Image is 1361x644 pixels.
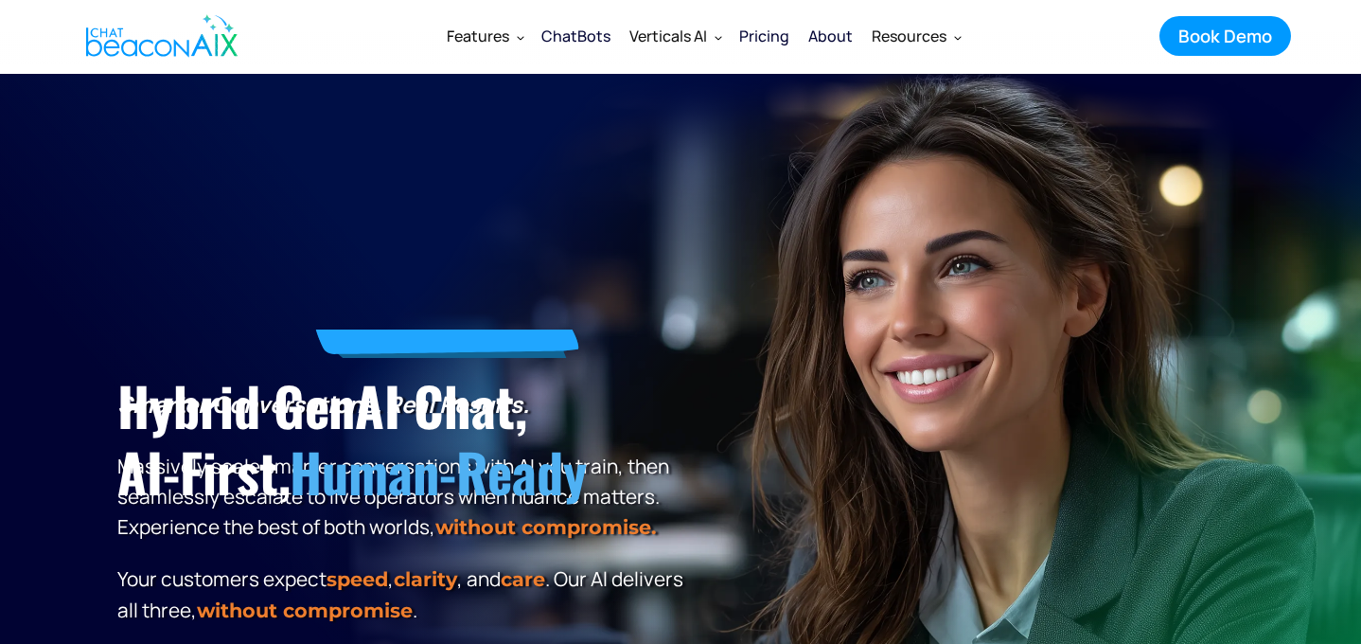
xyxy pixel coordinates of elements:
div: Verticals AI [629,23,707,49]
strong: speed [327,567,388,591]
span: clarity [394,567,457,591]
div: About [808,23,853,49]
div: Resources [872,23,946,49]
div: Features [437,13,532,59]
span: care [501,567,545,591]
p: Your customers expect , , and . Our Al delivers all three, . [117,563,690,626]
div: Verticals AI [620,13,730,59]
span: without compromise [197,599,413,622]
strong: without compromise. [435,515,656,539]
div: Book Demo [1178,24,1272,48]
img: Dropdown [715,33,722,41]
span: Human-Ready [290,432,586,510]
div: Features [447,23,509,49]
a: ChatBots [532,11,620,61]
div: ChatBots [541,23,610,49]
img: Dropdown [517,33,524,41]
img: Dropdown [954,33,962,41]
a: home [70,3,248,69]
h1: Hybrid GenAI Chat, AI-First, [117,372,690,506]
div: Resources [862,13,969,59]
div: Pricing [739,23,789,49]
a: Book Demo [1159,16,1291,56]
a: Pricing [730,11,799,61]
a: About [799,11,862,61]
